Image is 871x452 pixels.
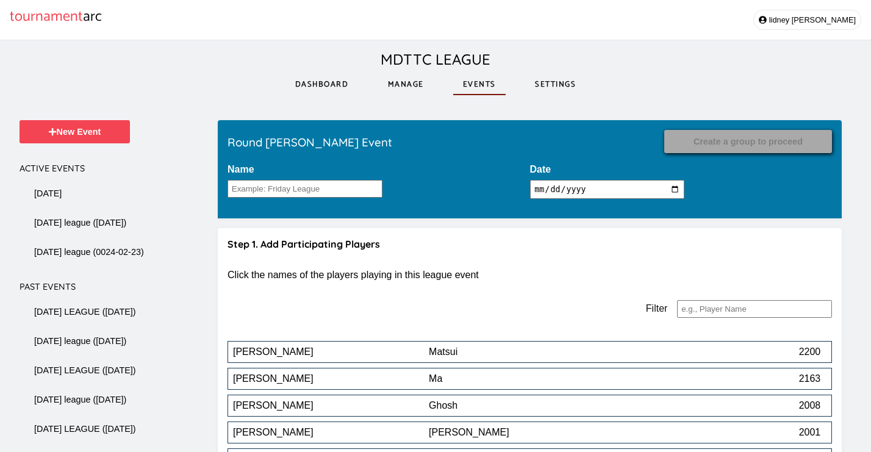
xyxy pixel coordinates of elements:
div: 2200 [625,346,820,357]
button: [DATE] LEAGUE ([DATE]) [29,419,141,439]
h4: Step 1. Add Participating Players [228,238,832,250]
a: MDTTC LEAGUE [381,50,490,68]
button: [DATE] league (0024-02-23) [29,242,149,262]
div: 2163 [625,373,820,384]
p: Click the names of the players playing in this league event [228,270,832,281]
div: [PERSON_NAME] [233,427,429,438]
button: [DATE] LEAGUE ([DATE]) [29,302,141,321]
h3: Active Events [20,163,218,174]
div: Ghosh [429,400,625,411]
div: Ma [429,373,625,384]
span: tournament [10,5,83,29]
input: Create a group to proceed [664,130,832,153]
input: Example: Friday League [228,180,382,198]
button: lidney [PERSON_NAME] [753,10,861,30]
div: 2001 [625,427,820,438]
span: arc [83,5,102,29]
div: 2008 [625,400,820,411]
button: [PERSON_NAME][PERSON_NAME]2001 [228,422,832,443]
button: [DATE] [29,184,66,203]
input: e.g., Player Name [677,300,832,318]
button: [DATE] league ([DATE]) [29,213,131,232]
h3: Past Events [20,281,218,292]
label: Date [530,164,833,175]
button: [DATE] league ([DATE]) [29,390,131,409]
div: [PERSON_NAME] [233,346,429,357]
div: [PERSON_NAME] [233,400,429,411]
button: [DATE] LEAGUE ([DATE]) [29,361,141,380]
button: New Event [20,120,130,143]
button: [DATE] league ([DATE]) [29,331,131,351]
a: Settings [525,63,586,106]
button: [PERSON_NAME]Matsui2200 [228,341,832,363]
label: Filter [646,303,668,314]
a: Dashboard [285,63,359,106]
div: Matsui [429,346,625,357]
a: Manage [378,63,434,106]
div: [PERSON_NAME] [233,373,429,384]
label: Name [228,164,530,175]
a: Events [453,63,506,106]
button: [PERSON_NAME]Ghosh2008 [228,395,832,417]
h3: Round [PERSON_NAME] Event [228,135,832,149]
div: [PERSON_NAME] [429,427,625,438]
button: [PERSON_NAME]Ma2163 [228,368,832,390]
a: tournamentarc [10,5,102,29]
